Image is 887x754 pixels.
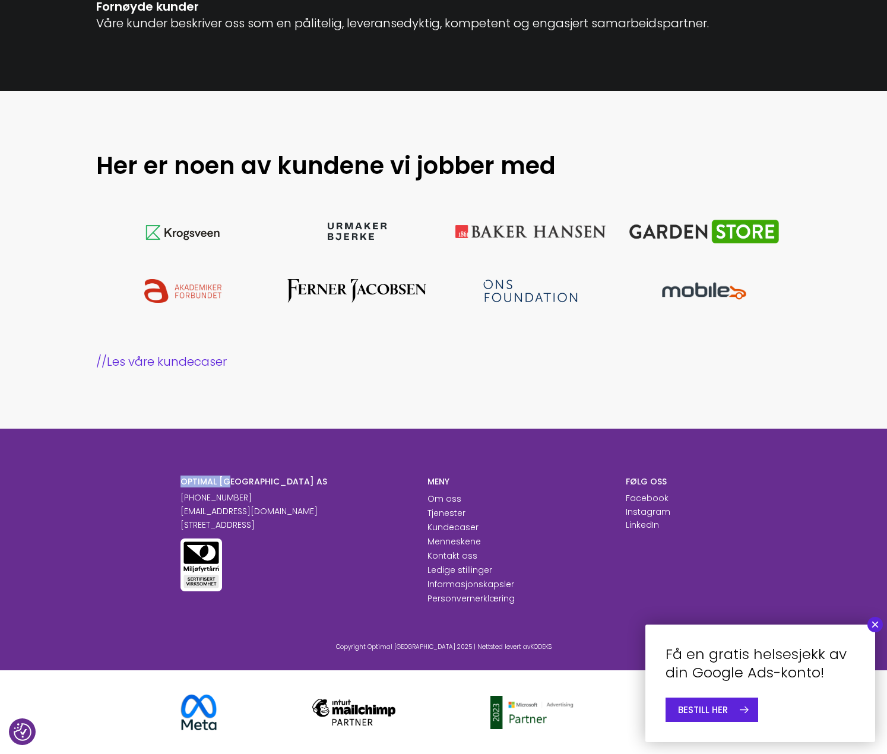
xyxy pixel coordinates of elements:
a: Ledige stillinger [427,564,492,576]
span: // [96,353,107,370]
img: Revisit consent button [14,723,31,741]
h2: Her er noen av kundene vi jobber med [96,150,672,181]
h6: OPTIMAL [GEOGRAPHIC_DATA] AS [180,476,410,487]
span: Copyright Optimal [GEOGRAPHIC_DATA] 2025 [336,642,472,651]
a: Personvernerklæring [427,593,515,604]
a: Kundecaser [427,521,479,533]
a: //Les våre kundecaser [96,353,791,370]
img: Miljøfyrtårn sertifisert virksomhet [180,538,222,591]
a: Om oss [427,493,461,505]
a: KODEKS [530,642,552,651]
a: Kontakt oss [427,550,477,562]
a: Instagram [626,506,670,518]
h6: MENY [427,476,607,487]
a: Facebook [626,492,669,504]
a: [EMAIL_ADDRESS][DOMAIN_NAME] [180,505,318,517]
span: Nettsted levert av [477,642,552,651]
span: | [474,642,476,651]
button: Samtykkepreferanser [14,723,31,741]
a: Informasjonskapsler [427,578,514,590]
a: LinkedIn [626,519,659,531]
p: Facebook [626,492,669,505]
p: LinkedIn [626,519,659,531]
a: Tjenester [427,507,465,519]
button: Close [867,617,883,632]
a: Menneskene [427,536,481,547]
h6: FØLG OSS [626,476,707,487]
h4: Få en gratis helsesjekk av din Google Ads-konto! [666,645,855,682]
p: [STREET_ADDRESS] [180,519,410,531]
a: BESTILL HER [666,698,758,722]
